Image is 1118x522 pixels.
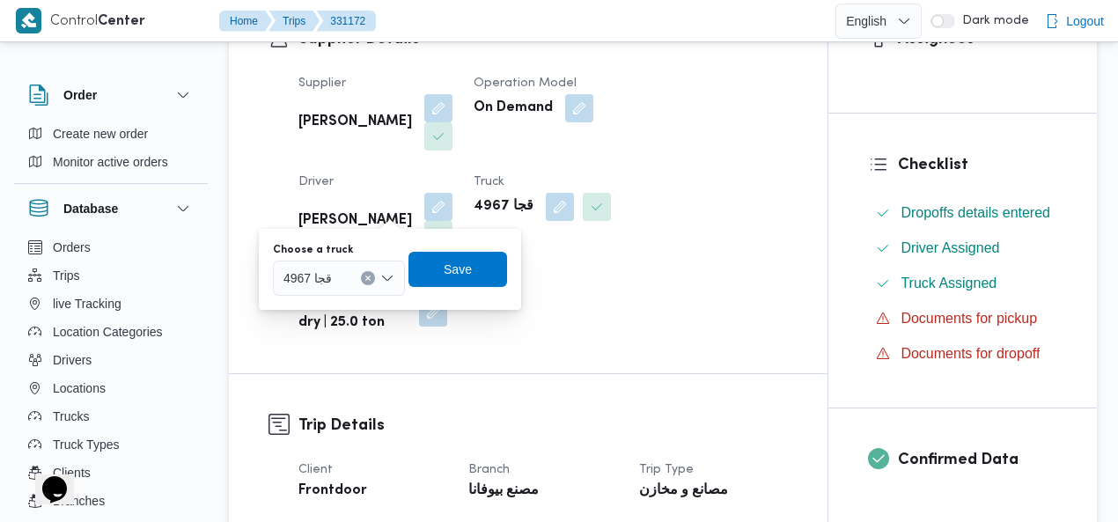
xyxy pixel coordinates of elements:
[298,112,412,133] b: [PERSON_NAME]
[21,402,201,430] button: Trucks
[901,240,999,255] span: Driver Assigned
[268,11,320,32] button: Trips
[468,481,539,502] b: مصنع بيوفانا
[316,11,376,32] button: 331172
[298,414,788,437] h3: Trip Details
[869,269,1057,298] button: Truck Assigned
[901,202,1050,224] span: Dropoffs details entered
[901,276,997,290] span: Truck Assigned
[901,205,1050,220] span: Dropoffs details entered
[53,321,163,342] span: Location Categories
[298,481,367,502] b: Frontdoor
[901,308,1037,329] span: Documents for pickup
[21,459,201,487] button: Clients
[955,14,1029,28] span: Dark mode
[28,85,194,106] button: Order
[474,77,577,89] span: Operation Model
[63,85,97,106] h3: Order
[298,291,407,334] b: trella | opened | dry | 25.0 ton
[298,77,346,89] span: Supplier
[63,198,118,219] h3: Database
[474,98,553,119] b: On Demand
[361,271,375,285] button: Clear input
[21,290,201,318] button: live Tracking
[21,261,201,290] button: Trips
[901,343,1040,364] span: Documents for dropoff
[219,11,272,32] button: Home
[273,243,353,257] label: Choose a truck
[21,487,201,515] button: Branches
[53,434,119,455] span: Truck Types
[53,151,168,173] span: Monitor active orders
[869,234,1057,262] button: Driver Assigned
[380,271,394,285] button: Open list of options
[21,318,201,346] button: Location Categories
[53,293,121,314] span: live Tracking
[53,265,80,286] span: Trips
[298,464,333,475] span: Client
[14,120,208,183] div: Order
[901,346,1040,361] span: Documents for dropoff
[298,176,334,187] span: Driver
[53,237,91,258] span: Orders
[53,349,92,371] span: Drivers
[21,148,201,176] button: Monitor active orders
[21,233,201,261] button: Orders
[639,481,728,502] b: مصانع و مخازن
[898,448,1057,472] h3: Confirmed Data
[18,452,74,504] iframe: chat widget
[283,268,332,287] span: قجا 4967
[21,374,201,402] button: Locations
[21,120,201,148] button: Create new order
[28,198,194,219] button: Database
[1066,11,1104,32] span: Logout
[16,8,41,33] img: X8yXhbKr1z7QwAAAABJRU5ErkJggg==
[98,15,145,28] b: Center
[444,259,472,280] span: Save
[869,340,1057,368] button: Documents for dropoff
[21,346,201,374] button: Drivers
[901,273,997,294] span: Truck Assigned
[53,490,105,511] span: Branches
[869,305,1057,333] button: Documents for pickup
[898,153,1057,177] h3: Checklist
[869,199,1057,227] button: Dropoffs details entered
[901,238,999,259] span: Driver Assigned
[53,123,148,144] span: Create new order
[901,311,1037,326] span: Documents for pickup
[408,252,507,287] button: Save
[639,464,694,475] span: Trip Type
[468,464,510,475] span: Branch
[474,196,533,217] b: قجا 4967
[53,378,106,399] span: Locations
[21,430,201,459] button: Truck Types
[298,210,412,232] b: [PERSON_NAME]
[474,176,504,187] span: Truck
[53,406,89,427] span: Trucks
[1038,4,1111,39] button: Logout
